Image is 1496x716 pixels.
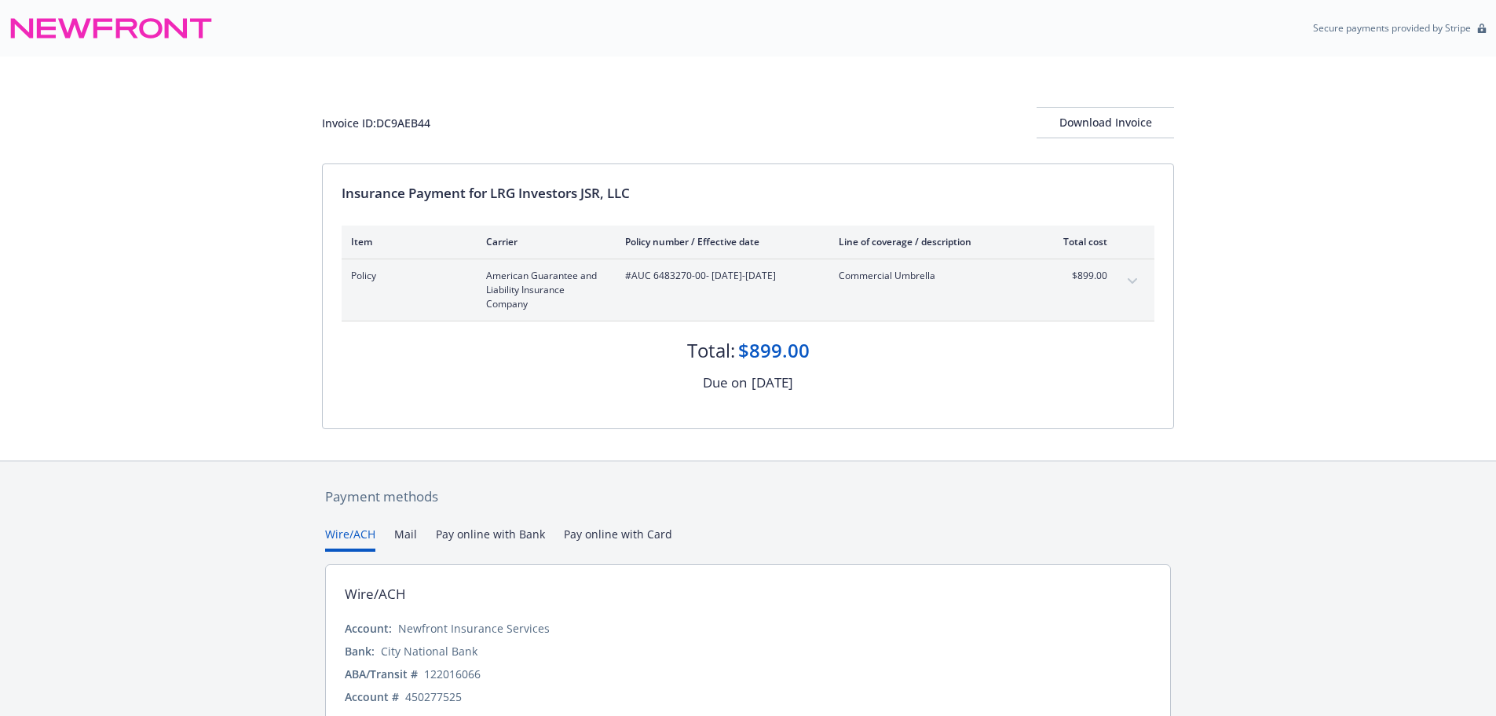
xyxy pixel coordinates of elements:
div: Insurance Payment for LRG Investors JSR, LLC [342,183,1154,204]
span: Commercial Umbrella [839,269,1023,283]
p: Secure payments provided by Stripe [1313,21,1471,35]
div: City National Bank [381,643,477,659]
div: Policy number / Effective date [625,235,814,248]
button: Mail [394,526,417,552]
div: Wire/ACH [345,584,406,604]
span: $899.00 [1048,269,1107,283]
div: ABA/Transit # [345,666,418,682]
div: Account # [345,688,399,705]
span: #AUC 6483270-00 - [DATE]-[DATE] [625,269,814,283]
div: Total cost [1048,235,1107,248]
div: Due on [703,373,747,393]
button: expand content [1120,269,1145,294]
div: Invoice ID: DC9AEB44 [322,115,430,131]
div: Carrier [486,235,600,248]
div: PolicyAmerican Guarantee and Liability Insurance Company#AUC 6483270-00- [DATE]-[DATE]Commercial ... [342,259,1154,321]
div: Bank: [345,643,375,659]
div: Item [351,235,461,248]
div: Payment methods [325,487,1171,507]
div: [DATE] [752,373,793,393]
button: Download Invoice [1037,107,1174,138]
div: Newfront Insurance Services [398,620,550,637]
div: 122016066 [424,666,481,682]
div: Account: [345,620,392,637]
button: Pay online with Bank [436,526,545,552]
div: Total: [687,337,735,364]
span: American Guarantee and Liability Insurance Company [486,269,600,311]
button: Pay online with Card [564,526,672,552]
div: Line of coverage / description [839,235,1023,248]
div: Download Invoice [1037,108,1174,138]
div: 450277525 [405,688,462,705]
span: Policy [351,269,461,283]
button: Wire/ACH [325,526,375,552]
div: $899.00 [738,337,810,364]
